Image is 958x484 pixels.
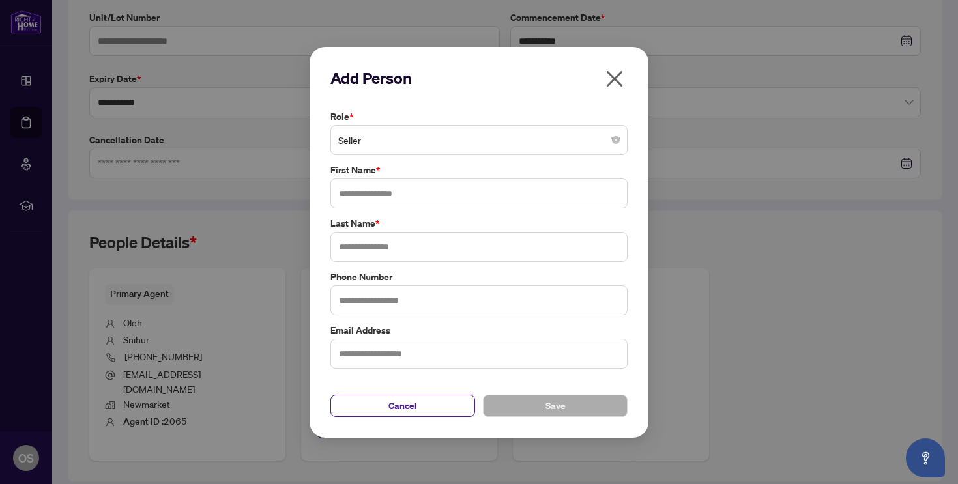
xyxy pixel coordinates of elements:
span: Cancel [388,395,417,416]
h2: Add Person [330,68,628,89]
label: Last Name [330,216,628,231]
label: Role [330,109,628,124]
button: Open asap [906,438,945,477]
span: close-circle [612,136,620,144]
label: First Name [330,163,628,177]
button: Cancel [330,394,475,416]
label: Phone Number [330,269,628,283]
span: close [604,68,625,89]
label: Email Address [330,322,628,337]
span: Seller [338,128,620,152]
button: Save [483,394,628,416]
